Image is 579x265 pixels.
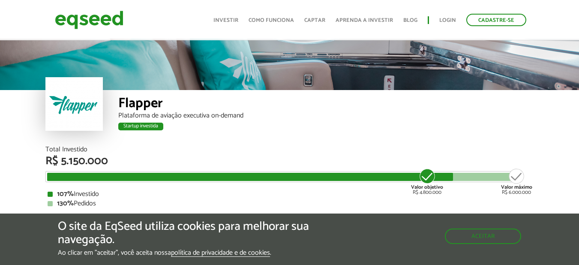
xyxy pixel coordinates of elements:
a: Blog [403,18,417,23]
strong: Valor máximo [501,183,532,191]
div: R$ 5.150.000 [45,156,534,167]
strong: 130% [57,198,74,209]
a: Como funciona [249,18,294,23]
div: Flapper [118,96,534,112]
strong: Valor objetivo [411,183,443,191]
div: Total Investido [45,146,534,153]
strong: 107% [57,188,74,200]
a: Cadastre-se [466,14,526,26]
a: política de privacidade e de cookies [171,250,270,257]
div: R$ 6.000.000 [501,168,532,195]
div: Plataforma de aviação executiva on-demand [118,112,534,119]
div: Pedidos [48,200,532,207]
h5: O site da EqSeed utiliza cookies para melhorar sua navegação. [58,220,336,247]
img: EqSeed [55,9,123,31]
a: Aprenda a investir [336,18,393,23]
p: Ao clicar em "aceitar", você aceita nossa . [58,249,336,257]
a: Investir [213,18,238,23]
a: Login [439,18,456,23]
div: Startup investida [118,123,163,130]
div: R$ 4.800.000 [411,168,443,195]
div: Investido [48,191,532,198]
button: Aceitar [445,229,521,244]
a: Captar [304,18,325,23]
